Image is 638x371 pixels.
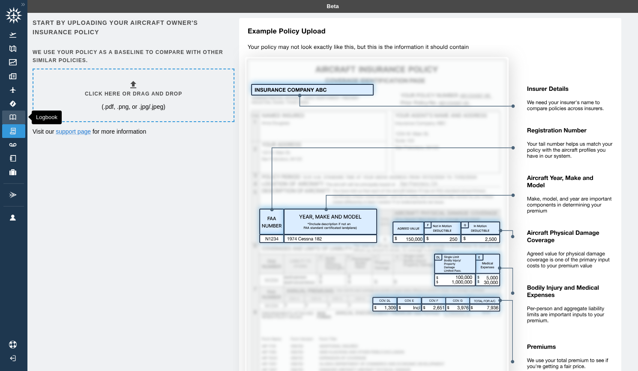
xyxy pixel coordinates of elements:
[33,18,233,37] h6: Start by uploading your aircraft owner's insurance policy
[102,102,165,111] p: (.pdf, .png, or .jpg/.jpeg)
[33,127,233,136] p: Visit our for more information
[56,128,91,135] a: support page
[85,90,182,98] h6: Click here or drag and drop
[33,48,233,65] h6: We use your policy as a baseline to compare with other similar policies.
